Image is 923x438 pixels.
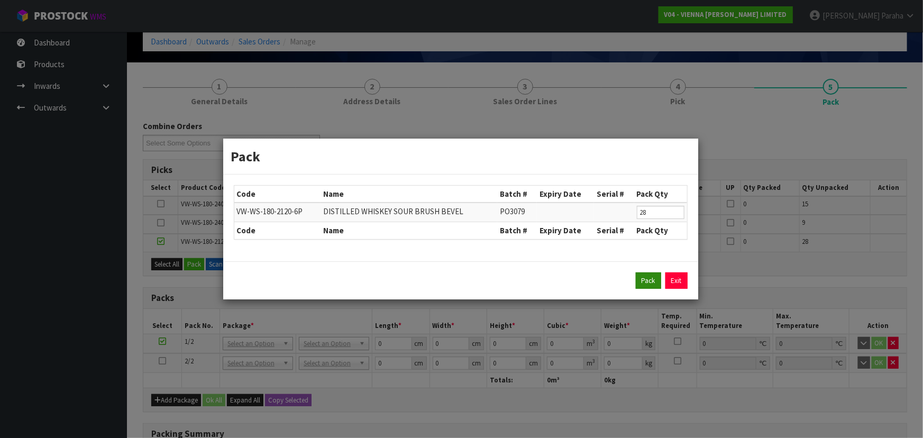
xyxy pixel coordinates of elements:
[323,206,463,216] span: DISTILLED WHISKEY SOUR BRUSH BEVEL
[321,222,497,239] th: Name
[231,147,690,166] h3: Pack
[594,186,634,203] th: Serial #
[497,222,537,239] th: Batch #
[500,206,525,216] span: PO3079
[497,186,537,203] th: Batch #
[594,222,634,239] th: Serial #
[665,272,688,289] a: Exit
[234,186,321,203] th: Code
[636,272,661,289] button: Pack
[537,186,594,203] th: Expiry Date
[234,222,321,239] th: Code
[537,222,594,239] th: Expiry Date
[634,222,687,239] th: Pack Qty
[634,186,687,203] th: Pack Qty
[321,186,497,203] th: Name
[237,206,303,216] span: VW-WS-180-2120-6P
